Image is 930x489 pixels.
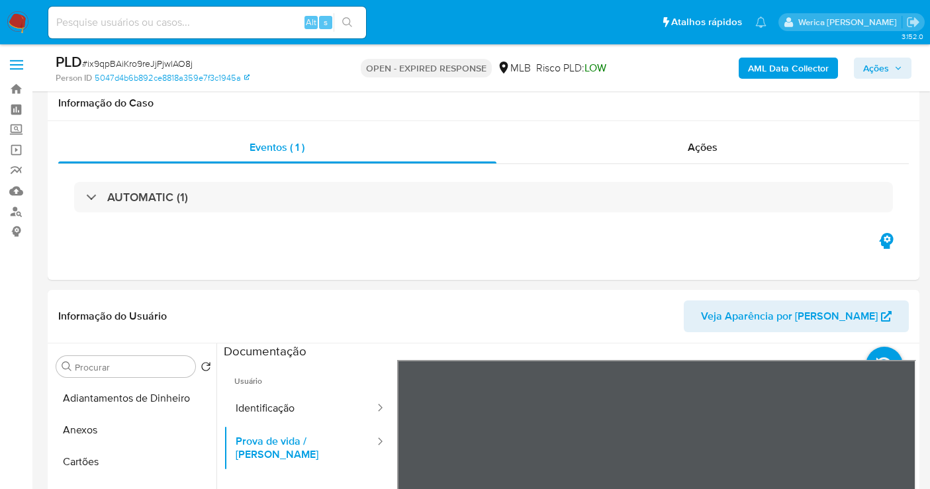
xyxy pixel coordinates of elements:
[107,190,188,204] h3: AUTOMATIC (1)
[334,13,361,32] button: search-icon
[584,60,606,75] span: LOW
[755,17,767,28] a: Notificações
[863,58,889,79] span: Ações
[324,16,328,28] span: s
[51,382,216,414] button: Adiantamentos de Dinheiro
[74,182,893,212] div: AUTOMATIC (1)
[58,310,167,323] h1: Informação do Usuário
[95,72,250,84] a: 5047d4b6b892ce8818a359e7f3c1945a
[497,61,531,75] div: MLB
[536,61,606,75] span: Risco PLD:
[250,140,304,155] span: Eventos ( 1 )
[798,16,902,28] p: werica.jgaldencio@mercadolivre.com
[739,58,838,79] button: AML Data Collector
[75,361,190,373] input: Procurar
[58,97,909,110] h1: Informação do Caso
[62,361,72,372] button: Procurar
[201,361,211,376] button: Retornar ao pedido padrão
[56,51,82,72] b: PLD
[82,57,193,70] span: # ix9qpBAiKro9reJjPjwlAO8j
[701,300,878,332] span: Veja Aparência por [PERSON_NAME]
[56,72,92,84] b: Person ID
[684,300,909,332] button: Veja Aparência por [PERSON_NAME]
[854,58,911,79] button: Ações
[48,14,366,31] input: Pesquise usuários ou casos...
[306,16,316,28] span: Alt
[688,140,718,155] span: Ações
[671,15,742,29] span: Atalhos rápidos
[51,414,216,446] button: Anexos
[906,15,920,29] a: Sair
[748,58,829,79] b: AML Data Collector
[51,446,216,478] button: Cartões
[361,59,492,77] p: OPEN - EXPIRED RESPONSE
